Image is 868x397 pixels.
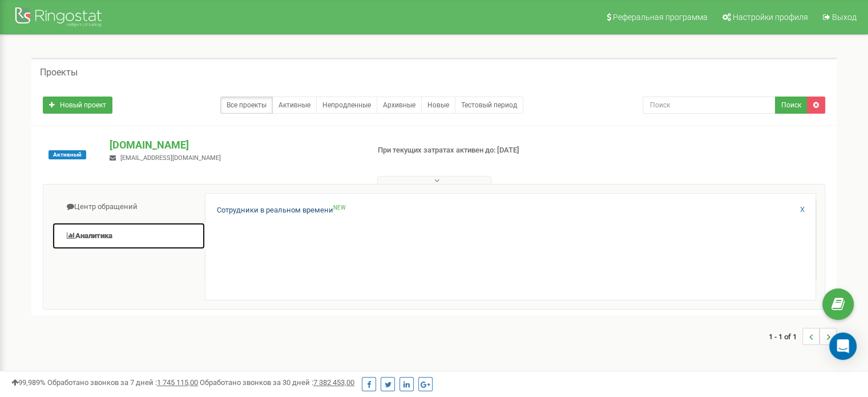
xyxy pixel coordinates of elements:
[378,145,560,156] p: При текущих затратах активен до: [DATE]
[11,378,46,387] span: 99,989%
[313,378,354,387] u: 7 382 453,00
[52,193,205,221] a: Центр обращений
[272,97,317,114] a: Активные
[775,97,808,114] button: Поиск
[157,378,198,387] u: 1 745 115,00
[316,97,377,114] a: Непродленные
[333,204,346,211] sup: NEW
[40,67,78,78] h5: Проекты
[47,378,198,387] span: Обработано звонков за 7 дней :
[377,97,422,114] a: Архивные
[769,316,837,356] nav: ...
[733,13,808,22] span: Настройки профиля
[220,97,273,114] a: Все проекты
[769,328,802,345] span: 1 - 1 of 1
[800,204,805,215] a: X
[49,150,86,159] span: Активный
[110,138,359,153] p: [DOMAIN_NAME]
[455,97,523,114] a: Тестовый период
[643,97,776,114] input: Поиск
[200,378,354,387] span: Обработано звонков за 30 дней :
[613,13,708,22] span: Реферальная программа
[52,222,205,250] a: Аналитика
[43,97,112,114] a: Новый проект
[832,13,857,22] span: Выход
[421,97,455,114] a: Новые
[829,332,857,360] div: Open Intercom Messenger
[217,205,346,216] a: Сотрудники в реальном времениNEW
[120,154,221,162] span: [EMAIL_ADDRESS][DOMAIN_NAME]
